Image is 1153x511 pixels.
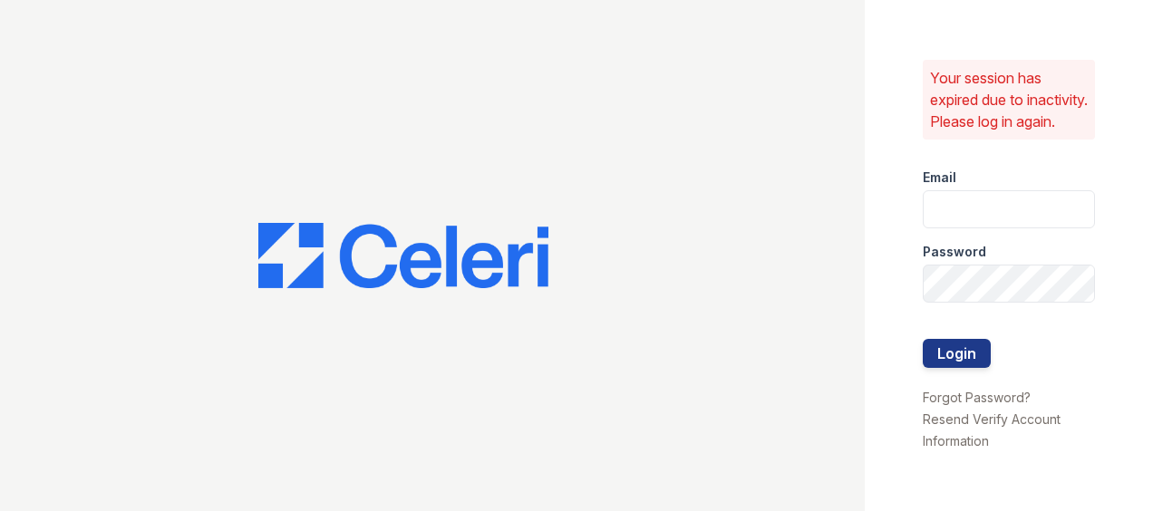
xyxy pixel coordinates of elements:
[258,223,548,288] img: CE_Logo_Blue-a8612792a0a2168367f1c8372b55b34899dd931a85d93a1a3d3e32e68fde9ad4.png
[923,339,991,368] button: Login
[923,243,986,261] label: Password
[930,67,1088,132] p: Your session has expired due to inactivity. Please log in again.
[923,411,1061,448] a: Resend Verify Account Information
[923,169,956,187] label: Email
[923,390,1031,405] a: Forgot Password?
